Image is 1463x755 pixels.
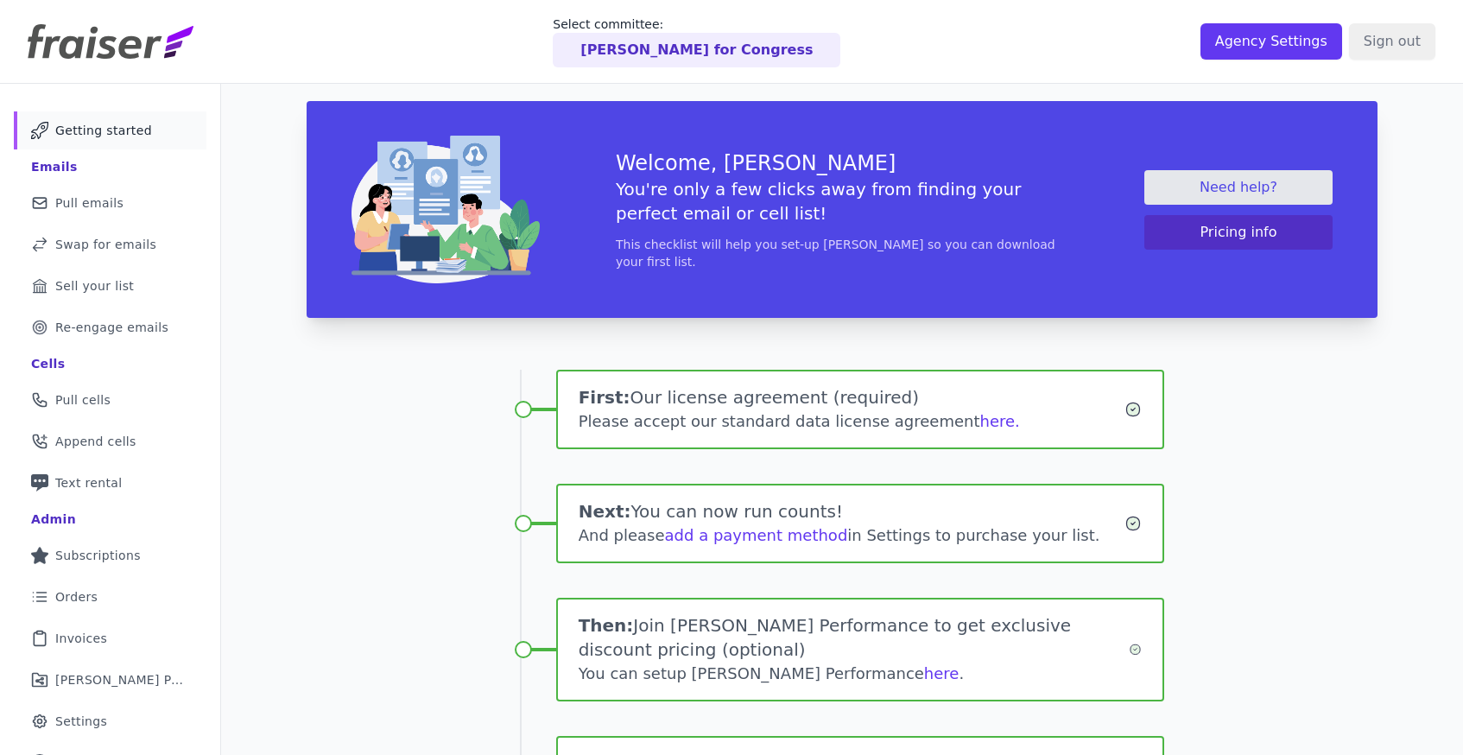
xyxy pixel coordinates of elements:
h1: Our license agreement (required) [579,385,1125,409]
a: here [924,664,959,682]
a: Orders [14,578,206,616]
div: Admin [31,511,76,528]
a: add a payment method [665,526,848,544]
a: Getting started [14,111,206,149]
span: Swap for emails [55,236,156,253]
p: This checklist will help you set-up [PERSON_NAME] so you can download your first list. [616,236,1068,270]
a: Pull emails [14,184,206,222]
div: Cells [31,355,65,372]
a: Text rental [14,464,206,502]
h1: Join [PERSON_NAME] Performance to get exclusive discount pricing (optional) [579,613,1129,662]
a: [PERSON_NAME] Performance [14,661,206,699]
p: [PERSON_NAME] for Congress [580,40,813,60]
button: Pricing info [1144,215,1333,250]
img: img [351,136,540,283]
span: Pull cells [55,391,111,409]
span: Pull emails [55,194,123,212]
a: Re-engage emails [14,308,206,346]
span: Append cells [55,433,136,450]
div: Please accept our standard data license agreement [579,409,1125,434]
h5: You're only a few clicks away from finding your perfect email or cell list! [616,177,1068,225]
div: And please in Settings to purchase your list. [579,523,1125,548]
span: Invoices [55,630,107,647]
h1: You can now run counts! [579,499,1125,523]
p: Select committee: [553,16,840,33]
input: Sign out [1349,23,1435,60]
span: Text rental [55,474,123,492]
span: Re-engage emails [55,319,168,336]
div: Emails [31,158,78,175]
span: Then: [579,615,634,636]
span: Next: [579,501,631,522]
a: Settings [14,702,206,740]
a: Subscriptions [14,536,206,574]
a: Select committee: [PERSON_NAME] for Congress [553,16,840,67]
span: Settings [55,713,107,730]
a: Invoices [14,619,206,657]
a: Sell your list [14,267,206,305]
input: Agency Settings [1200,23,1342,60]
a: Swap for emails [14,225,206,263]
a: Append cells [14,422,206,460]
h3: Welcome, [PERSON_NAME] [616,149,1068,177]
span: Orders [55,588,98,606]
span: Getting started [55,122,152,139]
a: Need help? [1144,170,1333,205]
a: Pull cells [14,381,206,419]
span: [PERSON_NAME] Performance [55,671,186,688]
img: Fraiser Logo [28,24,193,59]
span: Subscriptions [55,547,141,564]
span: First: [579,387,630,408]
div: You can setup [PERSON_NAME] Performance . [579,662,1129,686]
span: Sell your list [55,277,134,295]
